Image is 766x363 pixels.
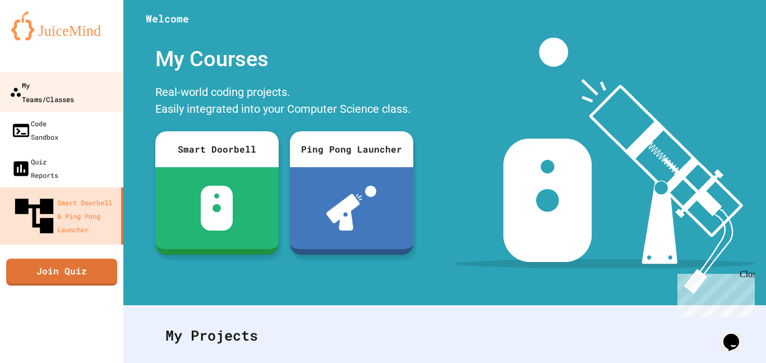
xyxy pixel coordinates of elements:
a: Join Quiz [6,259,117,286]
div: My Teams/Classes [10,78,74,105]
div: Ping Pong Launcher [290,131,413,167]
img: sdb-white.svg [201,186,233,231]
img: ppl-with-ball.png [326,186,376,231]
div: Smart Doorbell & Ping Pong Launcher [11,193,117,239]
iframe: chat widget [673,269,755,317]
div: Real-world coding projects. Easily integrated into your Computer Science class. [150,81,419,123]
div: My Courses [150,38,419,81]
div: Code Sandbox [11,117,58,144]
img: logo-orange.svg [11,11,112,40]
img: banner-image-my-projects.png [455,38,755,294]
div: Smart Doorbell [155,131,279,167]
div: My Projects [154,314,735,357]
iframe: chat widget [719,318,755,352]
div: Quiz Reports [11,155,58,182]
div: Chat with us now!Close [4,4,77,71]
